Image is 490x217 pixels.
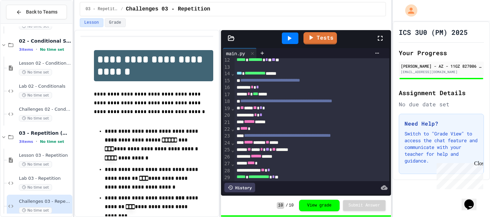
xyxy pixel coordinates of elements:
[299,200,340,211] button: View grade
[462,190,483,210] iframe: chat widget
[19,84,71,89] span: Lab 02 - Conditionals
[19,61,71,66] span: Lesson 02 - Conditional Statements (if)
[405,120,478,128] h3: Need Help?
[231,140,235,146] span: Fold line
[399,100,484,108] div: No due date set
[19,107,71,112] span: Challenges 02 - Conditionals
[223,168,231,174] div: 28
[19,176,71,181] span: Lab 03 - Repetition
[399,27,468,37] h1: ICS 3U0 (PM) 2025
[121,6,123,12] span: /
[6,5,67,19] button: Back to Teams
[19,38,71,44] span: 02 - Conditional Statements (if)
[223,126,231,133] div: 22
[223,147,231,153] div: 25
[223,112,231,119] div: 20
[434,160,483,189] iframe: chat widget
[277,202,284,209] span: 10
[286,203,288,208] span: /
[3,3,47,43] div: Chat with us now!Close
[85,6,118,12] span: 03 - Repetition (while and for)
[224,183,255,192] div: History
[80,18,103,27] button: Lesson
[343,200,386,211] button: Submit Answer
[231,161,235,167] span: Fold line
[405,130,478,164] p: Switch to "Grade View" to access the chat feature and communicate with your teacher for help and ...
[401,63,482,69] div: [PERSON_NAME] - AZ - 11GZ 827006 [PERSON_NAME] SS
[105,18,126,27] button: Grade
[40,47,64,52] span: No time set
[223,78,231,84] div: 15
[223,140,231,147] div: 24
[19,184,52,191] span: No time set
[231,126,235,132] span: Fold line
[40,139,64,144] span: No time set
[223,84,231,91] div: 16
[223,98,231,105] div: 18
[223,91,231,98] div: 17
[223,57,231,64] div: 12
[19,161,52,168] span: No time set
[231,147,235,153] span: Fold line
[26,8,57,16] span: Back to Teams
[223,50,248,57] div: main.py
[289,203,294,208] span: 10
[231,71,235,76] span: Fold line
[223,154,231,160] div: 26
[398,3,419,18] div: My Account
[231,106,235,111] span: Fold line
[223,174,231,181] div: 29
[223,48,257,58] div: main.py
[223,160,231,167] div: 27
[19,207,52,214] span: No time set
[126,5,211,13] span: Challenges 03 - Repetition
[19,92,52,99] span: No time set
[19,47,33,52] span: 3 items
[19,69,52,75] span: No time set
[223,70,231,77] div: 14
[348,203,380,208] span: Submit Answer
[19,153,71,158] span: Lesson 03 - Repetition
[399,88,484,97] h2: Assignment Details
[19,115,52,122] span: No time set
[36,139,37,144] span: •
[223,119,231,126] div: 21
[19,199,71,204] span: Challenges 03 - Repetition
[19,139,33,144] span: 3 items
[19,130,71,136] span: 03 - Repetition (while and for)
[223,64,231,71] div: 13
[19,23,52,29] span: No time set
[401,69,482,74] div: [EMAIL_ADDRESS][DOMAIN_NAME]
[399,48,484,58] h2: Your Progress
[36,47,37,52] span: •
[223,133,231,139] div: 23
[223,105,231,112] div: 19
[303,32,337,44] a: Tests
